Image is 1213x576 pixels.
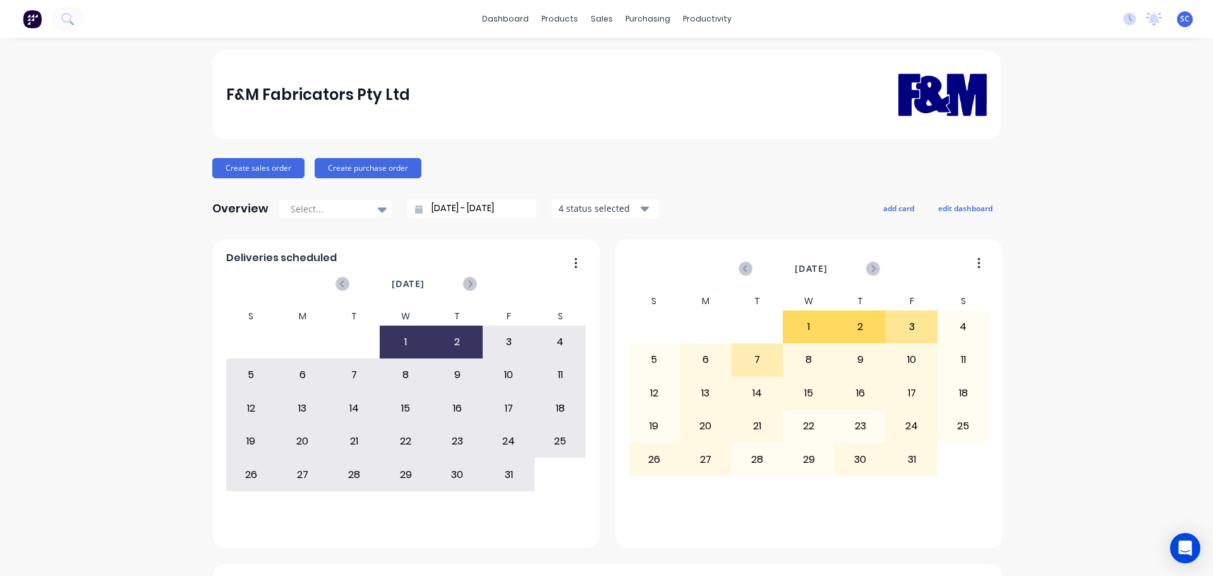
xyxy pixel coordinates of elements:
[226,393,277,424] div: 12
[212,196,269,221] div: Overview
[680,410,731,442] div: 20
[226,250,337,266] span: Deliveries scheduled
[783,344,834,376] div: 8
[329,359,380,391] div: 7
[886,344,937,376] div: 10
[938,377,989,409] div: 18
[483,458,534,490] div: 31
[938,311,989,343] div: 4
[432,393,483,424] div: 16
[898,55,987,134] img: F&M Fabricators Pty Ltd
[938,410,989,442] div: 25
[226,458,277,490] div: 26
[552,199,659,218] button: 4 status selected
[483,359,534,391] div: 10
[584,9,619,28] div: sales
[835,377,886,409] div: 16
[431,307,483,326] div: T
[783,377,834,409] div: 15
[432,359,483,391] div: 9
[535,9,584,28] div: products
[732,292,783,310] div: T
[380,458,431,490] div: 29
[212,158,305,178] button: Create sales order
[329,393,380,424] div: 14
[535,393,586,424] div: 18
[1180,13,1190,25] span: SC
[680,377,731,409] div: 13
[629,377,680,409] div: 12
[476,9,535,28] a: dashboard
[783,443,834,475] div: 29
[783,311,834,343] div: 1
[380,326,431,358] div: 1
[629,410,680,442] div: 19
[23,9,42,28] img: Factory
[380,426,431,457] div: 22
[680,344,731,376] div: 6
[930,200,1001,216] button: edit dashboard
[483,307,534,326] div: F
[380,307,431,326] div: W
[875,200,922,216] button: add card
[938,344,989,376] div: 11
[677,9,738,28] div: productivity
[277,426,328,457] div: 20
[483,426,534,457] div: 24
[732,410,783,442] div: 21
[732,377,783,409] div: 14
[835,443,886,475] div: 30
[732,344,783,376] div: 7
[629,344,680,376] div: 5
[535,326,586,358] div: 4
[380,393,431,424] div: 15
[277,393,328,424] div: 13
[329,458,380,490] div: 28
[226,307,277,326] div: S
[380,359,431,391] div: 8
[315,158,421,178] button: Create purchase order
[534,307,586,326] div: S
[835,344,886,376] div: 9
[680,292,732,310] div: M
[226,359,277,391] div: 5
[886,377,937,409] div: 17
[432,426,483,457] div: 23
[783,292,835,310] div: W
[329,426,380,457] div: 21
[226,82,410,107] div: F&M Fabricators Pty Ltd
[835,410,886,442] div: 23
[277,307,329,326] div: M
[619,9,677,28] div: purchasing
[680,443,731,475] div: 27
[226,426,277,457] div: 19
[629,292,680,310] div: S
[938,292,989,310] div: S
[277,458,328,490] div: 27
[886,443,937,475] div: 31
[558,202,638,215] div: 4 status selected
[886,311,937,343] div: 3
[629,443,680,475] div: 26
[795,262,828,276] span: [DATE]
[886,292,938,310] div: F
[329,307,380,326] div: T
[535,359,586,391] div: 11
[1170,533,1200,563] div: Open Intercom Messenger
[432,326,483,358] div: 2
[783,410,834,442] div: 22
[277,359,328,391] div: 6
[835,292,886,310] div: T
[392,277,425,291] span: [DATE]
[732,443,783,475] div: 28
[432,458,483,490] div: 30
[535,426,586,457] div: 25
[483,393,534,424] div: 17
[886,410,937,442] div: 24
[835,311,886,343] div: 2
[483,326,534,358] div: 3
